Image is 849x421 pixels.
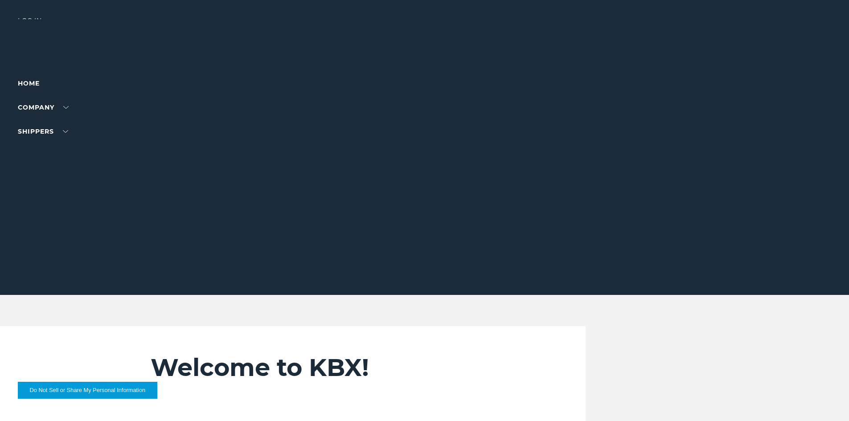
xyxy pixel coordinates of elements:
h2: Welcome to KBX! [151,353,533,382]
a: SHIPPERS [18,127,68,135]
div: Log in [18,18,53,31]
a: Company [18,103,69,111]
img: kbx logo [391,18,458,57]
a: Home [18,79,40,87]
button: Do Not Sell or Share My Personal Information [18,382,157,399]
